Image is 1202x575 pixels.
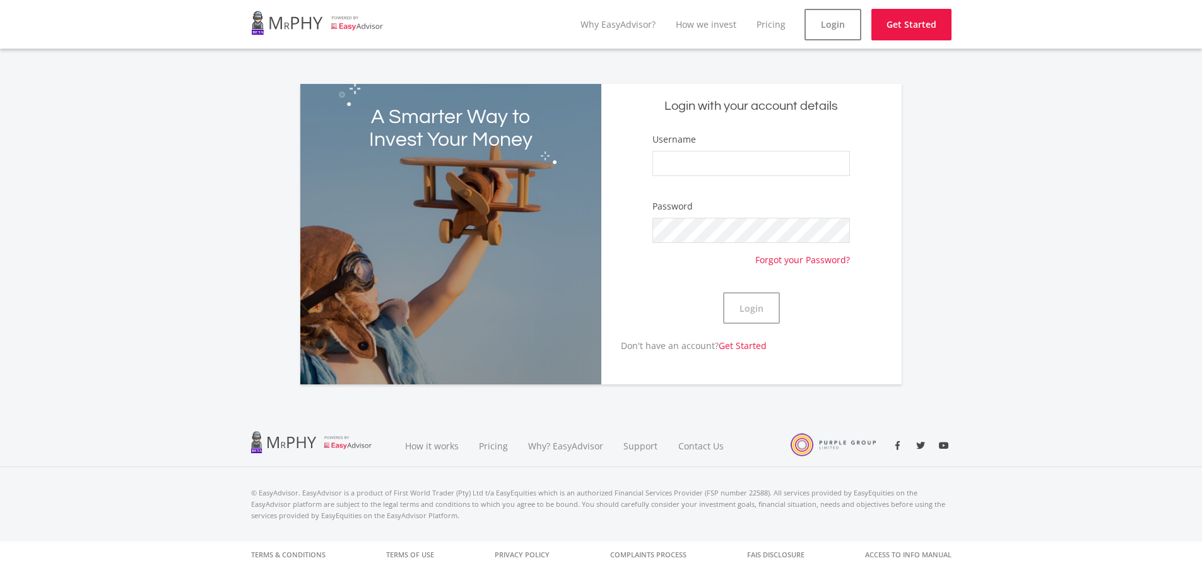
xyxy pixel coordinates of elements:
[871,9,952,40] a: Get Started
[719,340,767,352] a: Get Started
[668,425,735,467] a: Contact Us
[865,542,952,568] a: Access to Info Manual
[361,106,541,151] h2: A Smarter Way to Invest Your Money
[652,133,696,146] label: Username
[251,487,952,521] p: © EasyAdvisor. EasyAdvisor is a product of First World Trader (Pty) Ltd t/a EasyEquities which is...
[601,339,767,352] p: Don't have an account?
[613,425,668,467] a: Support
[755,243,850,266] a: Forgot your Password?
[395,425,469,467] a: How it works
[495,542,550,568] a: Privacy Policy
[251,542,326,568] a: Terms & Conditions
[518,425,613,467] a: Why? EasyAdvisor
[676,18,736,30] a: How we invest
[723,292,780,324] button: Login
[469,425,518,467] a: Pricing
[652,200,693,213] label: Password
[747,542,804,568] a: FAIS Disclosure
[610,542,686,568] a: Complaints Process
[757,18,786,30] a: Pricing
[804,9,861,40] a: Login
[611,98,892,115] h5: Login with your account details
[580,18,656,30] a: Why EasyAdvisor?
[386,542,434,568] a: Terms of Use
